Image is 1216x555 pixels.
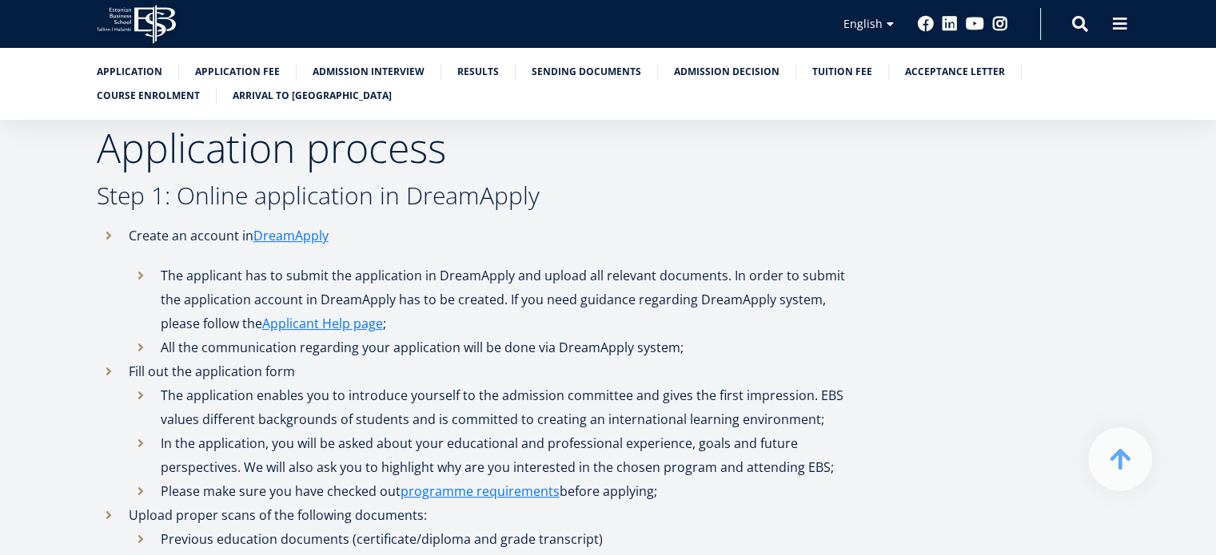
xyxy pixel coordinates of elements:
a: Acceptance letter [905,64,1005,80]
a: Application [97,64,162,80]
a: Tuition fee [812,64,872,80]
li: The applicant has to submit the application in DreamApply and upload all relevant documents. In o... [129,264,856,335]
a: Arrival to [GEOGRAPHIC_DATA] [233,88,392,104]
li: In the application, you will be asked about your educational and professional experience, goals a... [129,431,856,479]
a: Linkedin [942,16,958,32]
a: Facebook [918,16,934,32]
li: Please make sure you have checked out before applying; [129,479,856,503]
a: Sending documents [532,64,641,80]
a: Course enrolment [97,88,200,104]
li: The application enables you to introduce yourself to the admission committee and gives the first ... [129,383,856,431]
h3: Step 1: Online application in DreamApply [97,184,856,208]
a: programme requirements [401,479,560,503]
a: DreamApply [253,224,329,248]
li: Fill out the application form [97,359,856,503]
a: Admission decision [674,64,779,80]
a: Instagram [992,16,1008,32]
a: Application fee [195,64,280,80]
a: Results [457,64,499,80]
a: Youtube [966,16,984,32]
h2: Application process [97,128,856,168]
a: Admission interview [313,64,425,80]
li: Create an account in [97,224,856,359]
a: Applicant Help page [262,311,383,335]
li: All the communication regarding your application will be done via DreamApply system; [129,335,856,359]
